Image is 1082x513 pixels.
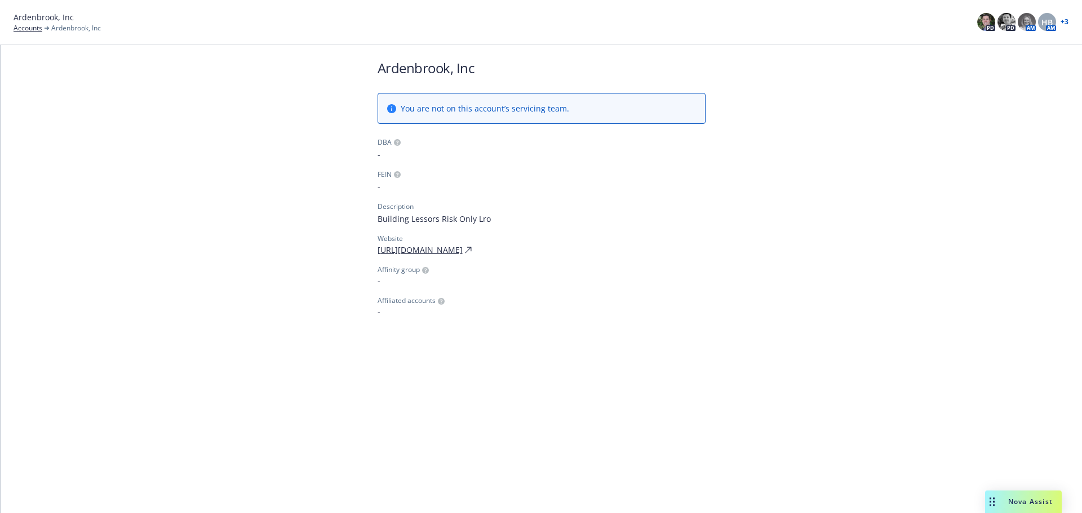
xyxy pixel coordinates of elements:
img: photo [977,13,995,31]
div: Description [378,202,414,212]
span: - [378,306,706,318]
a: [URL][DOMAIN_NAME] [378,244,463,256]
span: - [378,275,706,287]
span: Nova Assist [1008,497,1053,506]
a: Accounts [14,23,42,33]
span: - [378,181,706,193]
div: FEIN [378,169,392,180]
span: Affinity group [378,265,420,275]
span: Building Lessors Risk Only Lro [378,213,706,225]
span: HB [1041,16,1053,28]
span: Ardenbrook, Inc [51,23,101,33]
div: Website [378,234,706,244]
div: DBA [378,137,392,148]
img: photo [997,13,1016,31]
span: Affiliated accounts [378,296,436,306]
h1: Ardenbrook, Inc [378,59,706,77]
div: Drag to move [985,490,999,513]
button: Nova Assist [985,490,1062,513]
a: + 3 [1061,19,1068,25]
span: - [378,149,706,160]
img: photo [1018,13,1036,31]
span: Ardenbrook, Inc [14,11,74,23]
span: You are not on this account’s servicing team. [401,102,569,114]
